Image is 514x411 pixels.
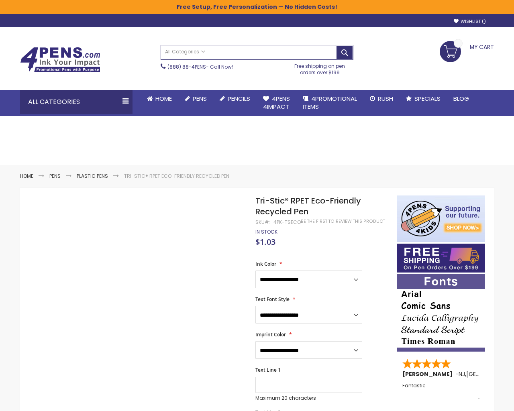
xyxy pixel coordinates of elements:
a: Be the first to review this product [301,218,385,224]
span: - Call Now! [167,63,233,70]
a: Wishlist [454,18,486,24]
a: Rush [363,90,400,108]
div: Fantastic [402,383,480,400]
div: 4PK-TSECO [273,219,301,226]
img: Free shipping on orders over $199 [397,244,485,273]
span: 4Pens 4impact [263,94,290,111]
span: Blog [453,94,469,103]
span: All Categories [165,49,205,55]
span: In stock [255,228,277,235]
span: Home [155,94,172,103]
span: [PERSON_NAME] [402,370,455,378]
p: Maximum 20 characters [255,395,362,401]
a: Pens [178,90,213,108]
img: 4Pens Custom Pens and Promotional Products [20,47,100,73]
span: Text Line 1 [255,366,281,373]
a: Home [141,90,178,108]
span: Specials [414,94,441,103]
span: Rush [378,94,393,103]
a: Home [20,173,33,179]
a: 4PROMOTIONALITEMS [296,90,363,116]
a: Blog [447,90,475,108]
span: Pens [193,94,207,103]
div: Availability [255,229,277,235]
a: (888) 88-4PENS [167,63,206,70]
a: Plastic Pens [77,173,108,179]
strong: SKU [255,219,270,226]
span: Imprint Color [255,331,286,338]
span: Tri-Stic® RPET Eco-Friendly Recycled Pen [255,195,361,217]
span: NJ [459,370,465,378]
div: Free shipping on pen orders over $199 [286,60,354,76]
a: Pens [49,173,61,179]
a: Specials [400,90,447,108]
a: All Categories [161,45,209,59]
div: All Categories [20,90,133,114]
a: Pencils [213,90,257,108]
span: Text Font Style [255,296,290,303]
a: 4Pens4impact [257,90,296,116]
li: Tri-Stic® RPET Eco-Friendly Recycled Pen [124,173,229,179]
img: font-personalization-examples [397,274,485,352]
span: 4PROMOTIONAL ITEMS [303,94,357,111]
img: 4pens 4 kids [397,195,485,242]
span: Ink Color [255,260,276,267]
span: $1.03 [255,236,275,247]
span: Pencils [228,94,250,103]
